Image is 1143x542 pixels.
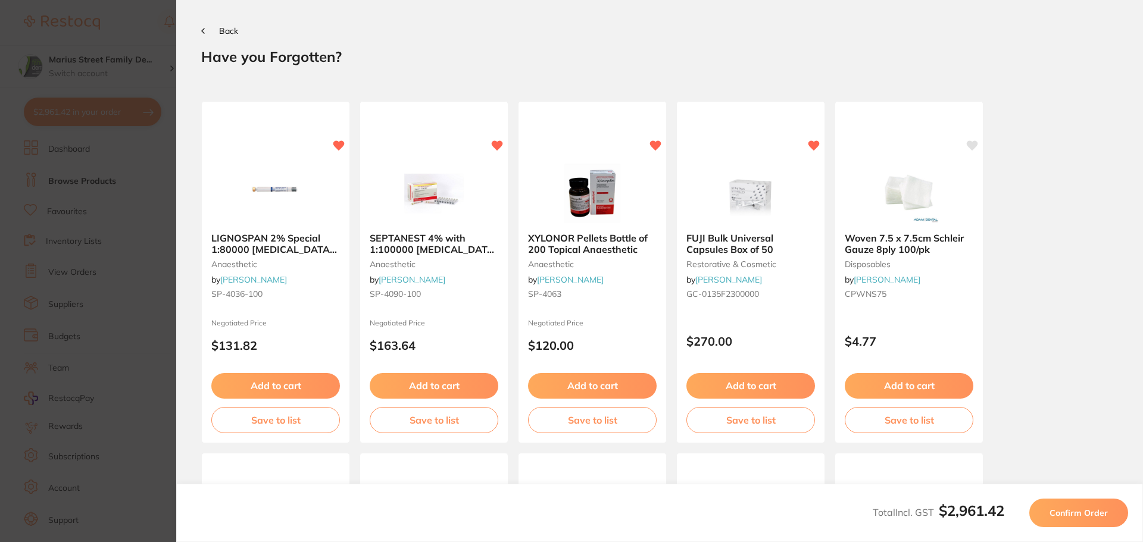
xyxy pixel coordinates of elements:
[370,289,498,299] small: SP-4090-100
[370,259,498,269] small: anaesthetic
[201,48,1118,65] h2: Have you Forgotten?
[370,407,498,433] button: Save to list
[211,274,287,285] span: by
[211,373,340,398] button: Add to cart
[845,334,973,348] p: $4.77
[370,339,498,352] p: $163.64
[370,274,445,285] span: by
[939,502,1004,519] b: $2,961.42
[712,164,789,223] img: FUJI Bulk Universal Capsules Box of 50
[370,373,498,398] button: Add to cart
[211,319,340,327] small: Negotiated Price
[528,289,657,299] small: SP-4063
[1029,499,1128,527] button: Confirm Order
[845,259,973,269] small: disposables
[211,259,340,269] small: anaesthetic
[220,274,287,285] a: [PERSON_NAME]
[686,334,815,348] p: $270.00
[845,233,973,255] b: Woven 7.5 x 7.5cm Schleir Gauze 8ply 100/pk
[370,233,498,255] b: SEPTANEST 4% with 1:100000 adrenalin 2.2ml 2xBox 50 GOLD
[686,259,815,269] small: restorative & cosmetic
[528,407,657,433] button: Save to list
[528,339,657,352] p: $120.00
[854,274,920,285] a: [PERSON_NAME]
[219,26,238,36] span: Back
[211,339,340,352] p: $131.82
[845,407,973,433] button: Save to list
[211,233,340,255] b: LIGNOSPAN 2% Special 1:80000 adrenalin 2.2ml 2xBox 50 Blue
[211,289,340,299] small: SP-4036-100
[873,506,1004,518] span: Total Incl. GST
[686,407,815,433] button: Save to list
[845,373,973,398] button: Add to cart
[528,274,604,285] span: by
[379,274,445,285] a: [PERSON_NAME]
[395,164,473,223] img: SEPTANEST 4% with 1:100000 adrenalin 2.2ml 2xBox 50 GOLD
[554,164,631,223] img: XYLONOR Pellets Bottle of 200 Topical Anaesthetic
[370,319,498,327] small: Negotiated Price
[686,373,815,398] button: Add to cart
[528,319,657,327] small: Negotiated Price
[686,233,815,255] b: FUJI Bulk Universal Capsules Box of 50
[870,164,948,223] img: Woven 7.5 x 7.5cm Schleir Gauze 8ply 100/pk
[528,233,657,255] b: XYLONOR Pellets Bottle of 200 Topical Anaesthetic
[1050,507,1108,518] span: Confirm Order
[237,164,314,223] img: LIGNOSPAN 2% Special 1:80000 adrenalin 2.2ml 2xBox 50 Blue
[686,289,815,299] small: GC-0135F2300000
[695,274,762,285] a: [PERSON_NAME]
[537,274,604,285] a: [PERSON_NAME]
[845,289,973,299] small: CPWNS75
[201,26,238,36] button: Back
[211,407,340,433] button: Save to list
[686,274,762,285] span: by
[528,373,657,398] button: Add to cart
[528,259,657,269] small: anaesthetic
[845,274,920,285] span: by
